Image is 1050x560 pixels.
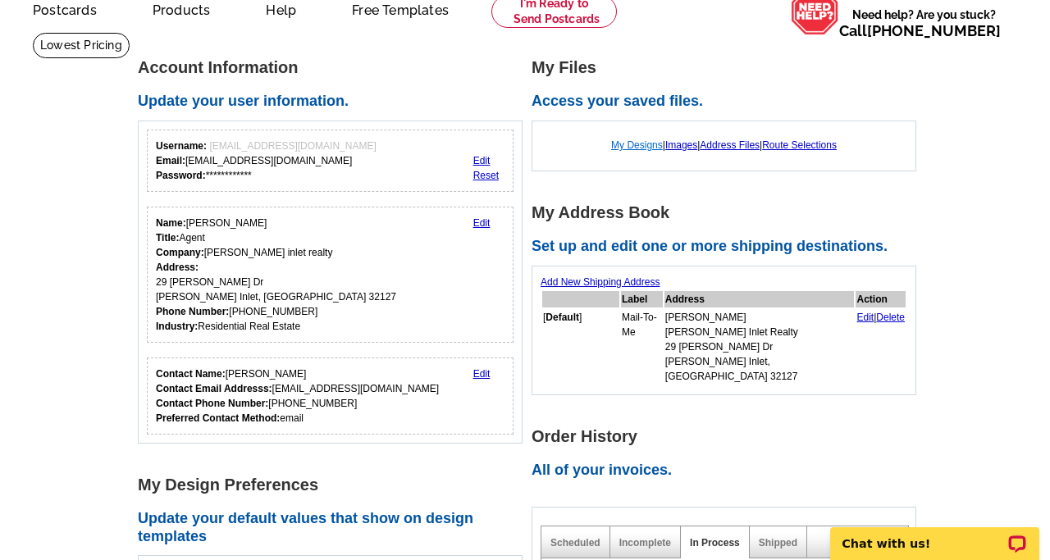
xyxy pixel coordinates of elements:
[621,291,663,307] th: Label
[876,312,905,323] a: Delete
[473,217,491,229] a: Edit
[532,204,925,221] h1: My Address Book
[156,247,204,258] strong: Company:
[611,139,663,151] a: My Designs
[856,291,906,307] th: Action
[156,262,199,273] strong: Address:
[156,383,272,394] strong: Contact Email Addresss:
[762,139,837,151] a: Route Selections
[156,368,226,380] strong: Contact Name:
[209,140,376,152] span: [EMAIL_ADDRESS][DOMAIN_NAME]
[138,476,532,494] h1: My Design Preferences
[664,291,855,307] th: Address
[156,155,185,166] strong: Email:
[665,139,697,151] a: Images
[156,367,439,426] div: [PERSON_NAME] [EMAIL_ADDRESS][DOMAIN_NAME] [PHONE_NUMBER] email
[138,93,532,111] h2: Update your user information.
[156,306,229,317] strong: Phone Number:
[532,428,925,445] h1: Order History
[546,312,579,323] b: Default
[138,510,532,545] h2: Update your default values that show on design templates
[156,412,280,424] strong: Preferred Contact Method:
[156,140,207,152] strong: Username:
[138,59,532,76] h1: Account Information
[867,22,1001,39] a: [PHONE_NUMBER]
[532,93,925,111] h2: Access your saved files.
[156,170,206,181] strong: Password:
[819,508,1050,560] iframe: LiveChat chat widget
[532,238,925,256] h2: Set up and edit one or more shipping destinations.
[147,130,514,192] div: Your login information.
[839,22,1001,39] span: Call
[542,309,619,385] td: [ ]
[550,537,600,549] a: Scheduled
[156,216,396,334] div: [PERSON_NAME] Agent [PERSON_NAME] inlet realty 29 [PERSON_NAME] Dr [PERSON_NAME] Inlet, [GEOGRAPH...
[473,170,499,181] a: Reset
[700,139,760,151] a: Address Files
[664,309,855,385] td: [PERSON_NAME] [PERSON_NAME] Inlet Realty 29 [PERSON_NAME] Dr [PERSON_NAME] Inlet, [GEOGRAPHIC_DAT...
[839,7,1009,39] span: Need help? Are you stuck?
[759,537,797,549] a: Shipped
[156,217,186,229] strong: Name:
[147,207,514,343] div: Your personal details.
[856,312,874,323] a: Edit
[156,321,198,332] strong: Industry:
[532,462,925,480] h2: All of your invoices.
[690,537,740,549] a: In Process
[541,130,907,161] div: | | |
[621,309,663,385] td: Mail-To-Me
[156,232,179,244] strong: Title:
[619,537,671,549] a: Incomplete
[473,155,491,166] a: Edit
[156,398,268,409] strong: Contact Phone Number:
[473,368,491,380] a: Edit
[532,59,925,76] h1: My Files
[147,357,514,435] div: Who should we contact regarding order issues?
[856,309,906,385] td: |
[541,276,660,288] a: Add New Shipping Address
